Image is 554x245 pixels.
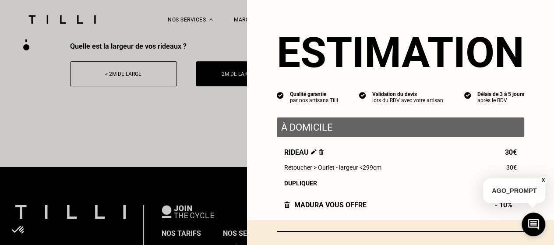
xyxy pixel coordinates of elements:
[277,91,284,99] img: icon list info
[372,91,443,97] div: Validation du devis
[311,149,317,155] img: Éditer
[319,149,324,155] img: Supprimer
[284,164,381,171] span: Retoucher > Ourlet - largeur <299cm
[281,122,520,133] p: À domicile
[477,91,524,97] div: Délais de 3 à 5 jours
[505,148,517,156] span: 30€
[277,28,524,77] section: Estimation
[284,201,367,209] div: Madura vous offre
[284,180,517,187] div: Dupliquer
[290,97,338,103] div: par nos artisans Tilli
[483,178,545,203] p: AGO_PROMPT
[464,91,471,99] img: icon list info
[477,97,524,103] div: après le RDV
[506,164,517,171] span: 30€
[284,148,324,156] span: Rideau
[539,175,547,185] button: X
[290,91,338,97] div: Qualité garantie
[372,97,443,103] div: lors du RDV avec votre artisan
[359,91,366,99] img: icon list info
